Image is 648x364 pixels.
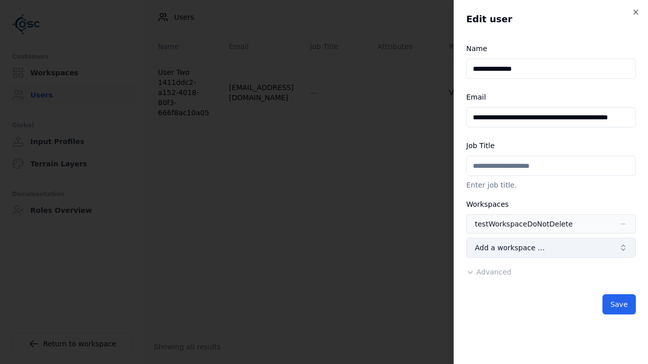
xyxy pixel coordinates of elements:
[466,12,636,26] h2: Edit user
[466,93,486,101] label: Email
[466,200,509,208] label: Workspaces
[466,267,511,277] button: Advanced
[602,294,636,314] button: Save
[476,268,511,276] span: Advanced
[466,44,487,53] label: Name
[466,180,636,190] p: Enter job title.
[466,142,495,150] label: Job Title
[475,243,545,253] span: Add a workspace …
[475,219,573,229] div: testWorkspaceDoNotDelete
